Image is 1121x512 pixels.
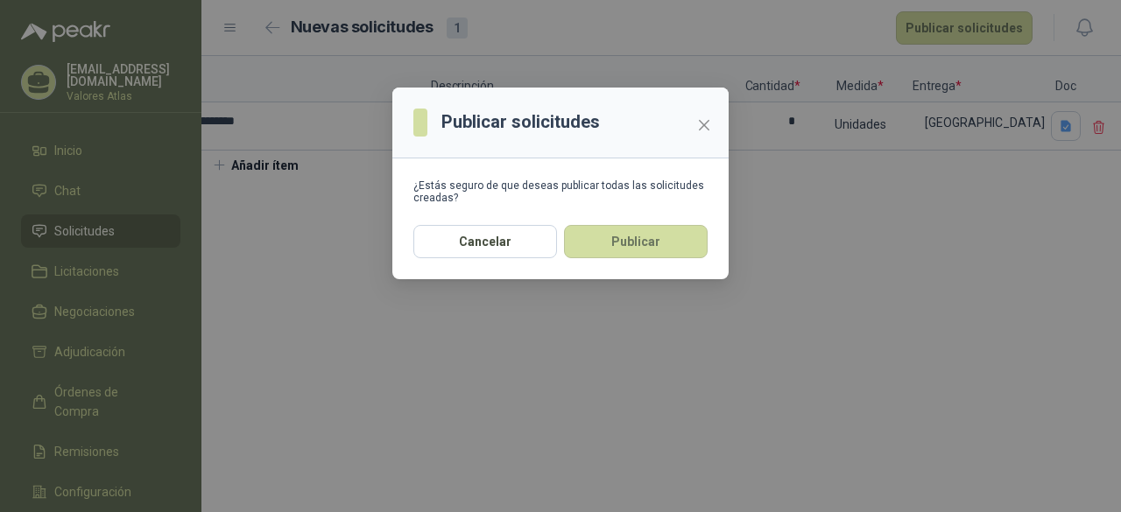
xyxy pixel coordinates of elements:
[697,118,711,132] span: close
[441,109,600,136] h3: Publicar solicitudes
[413,179,708,204] div: ¿Estás seguro de que deseas publicar todas las solicitudes creadas?
[413,225,557,258] button: Cancelar
[564,225,708,258] button: Publicar
[690,111,718,139] button: Close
